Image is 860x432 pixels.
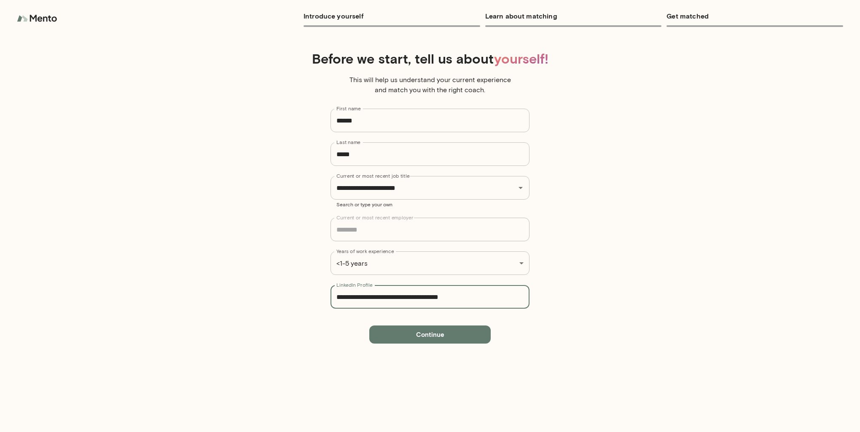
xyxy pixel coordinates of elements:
[336,248,394,255] label: Years of work experience
[336,201,524,208] p: Search or type your own
[515,182,527,194] button: Open
[331,251,529,275] div: <1-5 years
[304,10,480,22] h6: Introduce yourself
[336,214,413,221] label: Current or most recent employer
[485,10,662,22] h6: Learn about matching
[346,75,514,95] p: This will help us understand your current experience and match you with the right coach.
[113,51,747,67] h4: Before we start, tell us about
[369,325,491,343] button: Continue
[336,172,409,179] label: Current or most recent job title
[666,10,843,22] h6: Get matched
[336,105,361,112] label: First name
[494,50,548,67] span: yourself!
[17,10,59,27] img: logo
[336,139,360,146] label: Last name
[336,281,373,288] label: LinkedIn Profile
